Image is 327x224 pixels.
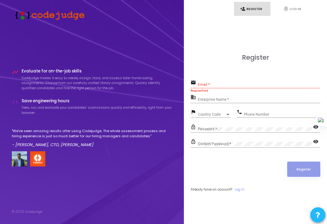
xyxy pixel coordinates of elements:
h4: Save engineering hours [22,99,172,103]
input: Email [198,82,320,87]
div: © 2025 Codejudge [12,209,42,214]
button: Register [287,162,321,177]
p: View, run, and evaluate your candidates’ submissions quickly and efficiently, right from your bro... [22,105,172,115]
img: company-logo [30,151,45,166]
mat-icon: email [191,79,198,87]
mat-icon: phone [237,109,244,116]
mat-icon: visibility [313,138,320,146]
i: timeline [12,69,19,75]
strong: Required field [191,89,208,92]
span: Country Code [198,113,225,116]
mat-icon: visibility [313,124,320,131]
p: Codejudge makes it easy to create, assign, track, and assess take-home coding assignments. Choose... [22,75,172,91]
a: fingerprintLog In [277,2,314,16]
input: Enterprise Name [198,97,320,102]
p: "We've seen amazing results after using Codejudge. The whole assessment process and hiring experi... [12,128,172,138]
mat-icon: lock_outline [191,124,198,131]
span: Already have an account? [191,187,232,192]
input: Phone Number [244,112,320,117]
img: user image [12,151,27,166]
mat-icon: business [191,94,198,101]
em: - [PERSON_NAME], CTO, [PERSON_NAME] [12,142,93,148]
i: person_add [240,6,246,12]
mat-icon: lock_outline [191,138,198,146]
h4: Evaluate for on-the-job skills [22,69,172,74]
mat-icon: flag [191,109,198,116]
a: person_addRegister [234,2,270,16]
h3: Register [191,54,320,61]
a: Log In [235,187,244,192]
i: code [12,99,19,105]
i: fingerprint [283,6,289,12]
